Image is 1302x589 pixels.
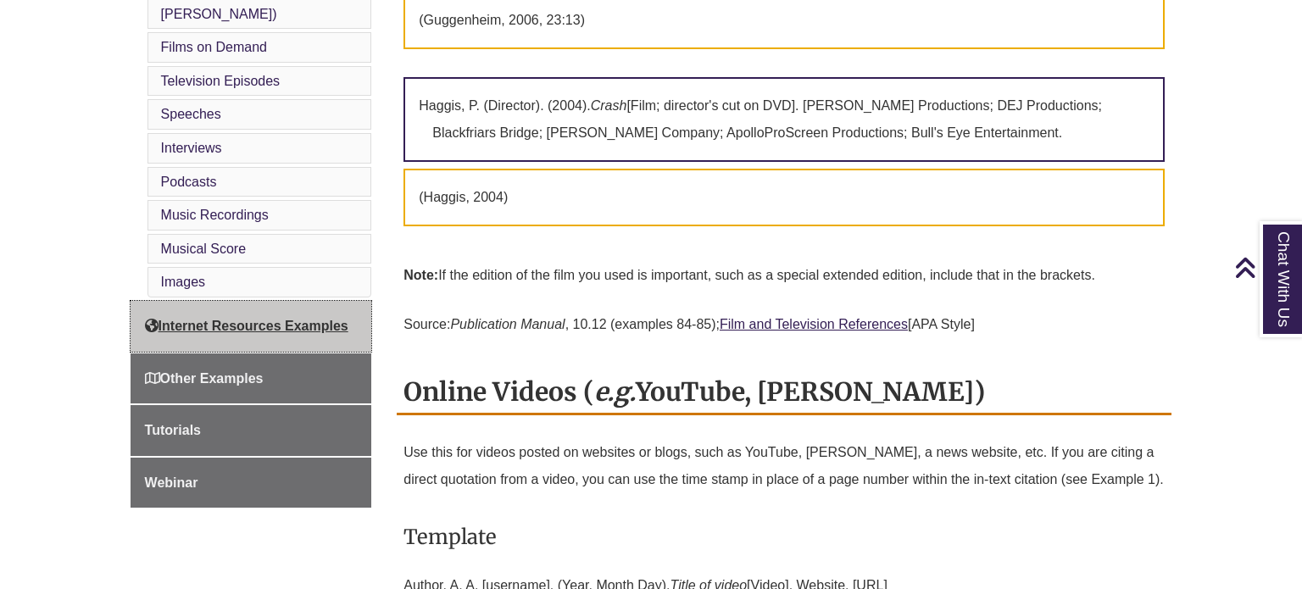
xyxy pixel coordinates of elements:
p: Use this for videos posted on websites or blogs, such as YouTube, [PERSON_NAME], a news website, ... [403,432,1165,500]
em: e.g. [594,375,636,408]
a: Back to Top [1234,256,1298,279]
a: Tutorials [131,405,372,456]
a: Speeches [161,107,221,121]
a: Musical Score [161,242,246,256]
p: (Haggis, 2004) [403,169,1165,226]
em: Crash [591,98,627,113]
a: Webinar [131,458,372,508]
strong: Note: [403,268,438,282]
span: Tutorials [145,423,201,437]
em: Publication Manual [450,317,565,331]
a: Other Examples [131,353,372,404]
a: Images [161,275,205,289]
p: Source: , 10.12 (examples 84-85); [APA Style] [403,304,1165,345]
a: Interviews [161,141,222,155]
p: Haggis, P. (Director). (2004). [Film; director's cut on DVD]. [PERSON_NAME] Productions; DEJ Prod... [403,77,1165,162]
span: Webinar [145,475,198,490]
a: Film and Television References [720,317,908,331]
p: If the edition of the film you used is important, such as a special extended edition, include tha... [403,255,1165,296]
a: Internet Resources Examples [131,301,372,352]
a: Podcasts [161,175,217,189]
span: Other Examples [145,371,264,386]
a: Music Recordings [161,208,269,222]
span: Internet Resources Examples [145,319,348,333]
a: Films on Demand [161,40,267,54]
h3: Template [403,517,1165,557]
h2: Online Videos ( YouTube, [PERSON_NAME]) [397,370,1171,415]
a: Television Episodes [161,74,281,88]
